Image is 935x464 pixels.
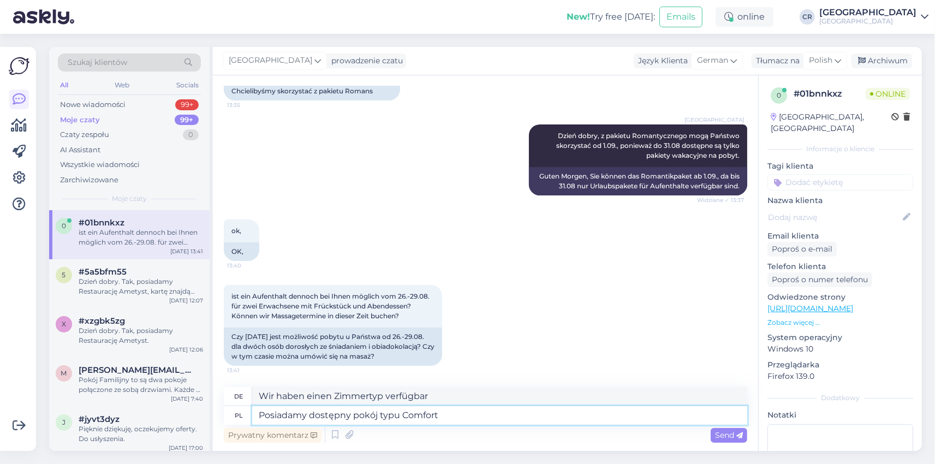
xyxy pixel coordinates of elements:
[767,393,913,403] div: Dodatkowy
[79,326,203,346] div: Dzień dobry. Tak, posiadamy Restaurację Ametyst.
[224,82,400,100] div: Chcielibyśmy skorzystać z pakietu Romans
[794,87,866,100] div: # 01bnnkxz
[79,375,203,395] div: Pokój Familijny to są dwa pokoje połączone ze sobą drzwiami. Każde z nich posiada osobną łazienkę...
[697,196,744,204] span: Widziane ✓ 13:37
[327,55,403,67] div: prowadzenie czatu
[767,242,837,257] div: Poproś o e-mail
[819,8,916,17] div: [GEOGRAPHIC_DATA]
[62,418,65,426] span: j
[767,195,913,206] p: Nazwa klienta
[79,316,125,326] span: #xzgbk5zg
[809,55,832,67] span: Polish
[567,11,590,22] b: New!
[175,99,199,110] div: 99+
[60,129,109,140] div: Czaty zespołu
[684,116,744,124] span: [GEOGRAPHIC_DATA]
[183,129,199,140] div: 0
[767,292,913,303] p: Odwiedzone strony
[9,56,29,76] img: Askly Logo
[767,230,913,242] p: Email klienta
[851,53,912,68] div: Archiwum
[60,175,118,186] div: Zarchiwizowane
[169,346,203,354] div: [DATE] 12:06
[79,424,203,444] div: Pięknie dziękuję, oczekujemy oferty. Do usłyszenia.
[169,444,203,452] div: [DATE] 17:00
[767,409,913,421] p: Notatki
[252,406,747,425] textarea: Posiadamy dostępny pokój typu Comfor
[567,10,655,23] div: Try free [DATE]:
[61,369,67,377] span: m
[227,366,268,374] span: 13:41
[174,78,201,92] div: Socials
[224,428,321,443] div: Prywatny komentarz
[716,7,773,27] div: online
[800,9,815,25] div: CR
[767,318,913,328] p: Zobacz więcej ...
[767,261,913,272] p: Telefon klienta
[58,78,70,92] div: All
[752,55,800,67] div: Tłumacz na
[62,222,66,230] span: 0
[819,8,928,26] a: [GEOGRAPHIC_DATA][GEOGRAPHIC_DATA]
[79,414,120,424] span: #jyvt3dyz
[819,17,916,26] div: [GEOGRAPHIC_DATA]
[62,320,66,328] span: x
[79,228,203,247] div: ist ein Aufenthalt dennoch bei Ihnen möglich vom 26.-29.08. für zwei Erwachsene mit Frückstück un...
[697,55,728,67] span: German
[767,144,913,154] div: Informacje o kliencie
[866,88,910,100] span: Online
[235,387,243,406] div: de
[715,430,743,440] span: Send
[771,111,891,134] div: [GEOGRAPHIC_DATA], [GEOGRAPHIC_DATA]
[62,271,66,279] span: 5
[767,343,913,355] p: Windows 10
[229,55,312,67] span: [GEOGRAPHIC_DATA]
[60,159,140,170] div: Wszystkie wiadomości
[60,99,126,110] div: Nowe wiadomości
[79,365,192,375] span: mariusz.olenkiewicz@gmail.com
[529,167,747,195] div: Guten Morgen, Sie können das Romantikpaket ab 1.09., da bis 31.08 nur Urlaubspakete für Aufenthal...
[231,227,241,235] span: ok,
[224,328,442,366] div: Czy [DATE] jest możliwość pobytu u Państwa od 26.-29.08. dla dwóch osób dorosłych ze śniadaniem i...
[60,115,100,126] div: Moje czaty
[60,145,100,156] div: AI Assistant
[659,7,702,27] button: Emails
[556,132,741,159] span: Dzień dobry, z pakietu Romantycznego mogą Państwo skorzystać od 1.09., ponieważ do 31.08 dostępne...
[767,359,913,371] p: Przeglądarka
[227,101,268,109] span: 13:35
[767,304,853,313] a: [URL][DOMAIN_NAME]
[768,211,901,223] input: Dodaj nazwę
[227,261,268,270] span: 13:40
[112,194,147,204] span: Moje czaty
[767,371,913,382] p: Firefox 139.0
[79,267,127,277] span: #5a5bfm55
[634,55,688,67] div: Język Klienta
[252,387,747,406] textarea: Wir haben einen Zimmertyp verfügbar
[171,395,203,403] div: [DATE] 7:40
[767,332,913,343] p: System operacyjny
[79,277,203,296] div: Dzień dobry. Tak, posiadamy Restaurację Ametyst, kartę znajdą Państwo na Naszej stronie interneto...
[79,218,124,228] span: #01bnnkxz
[68,57,127,68] span: Szukaj klientów
[231,292,431,320] span: ist ein Aufenthalt dennoch bei Ihnen möglich vom 26.-29.08. für zwei Erwachsene mit Frückstück un...
[767,272,872,287] div: Poproś o numer telefonu
[767,174,913,191] input: Dodać etykietę
[169,296,203,305] div: [DATE] 12:07
[113,78,132,92] div: Web
[175,115,199,126] div: 99+
[170,247,203,255] div: [DATE] 13:41
[224,242,259,261] div: OK,
[235,406,243,425] div: pl
[767,160,913,172] p: Tagi klienta
[777,91,781,99] span: 0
